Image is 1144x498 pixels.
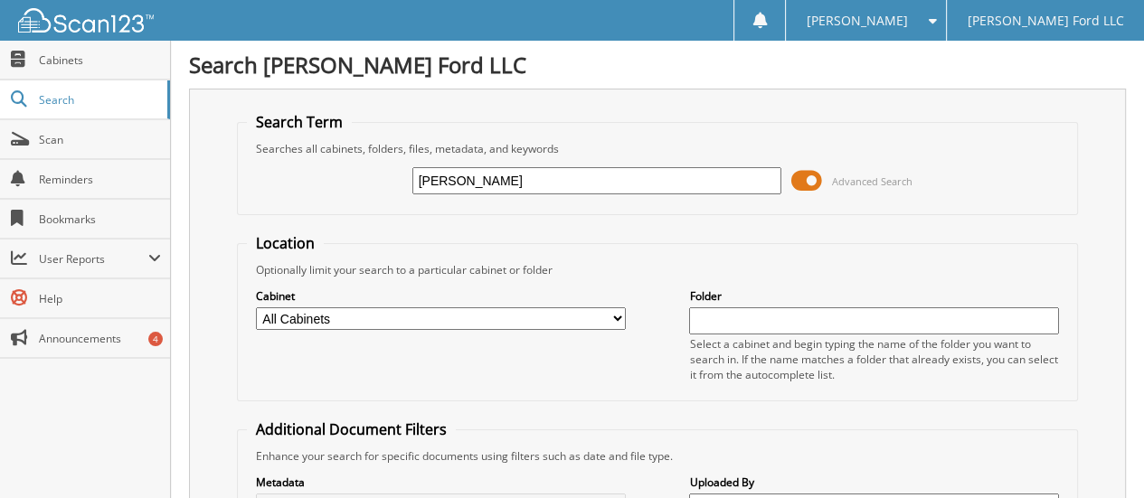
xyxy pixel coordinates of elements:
[39,92,158,108] span: Search
[689,288,1059,304] label: Folder
[247,419,456,439] legend: Additional Document Filters
[807,15,908,26] span: [PERSON_NAME]
[39,291,161,306] span: Help
[247,233,324,253] legend: Location
[39,52,161,68] span: Cabinets
[689,336,1059,382] div: Select a cabinet and begin typing the name of the folder you want to search in. If the name match...
[148,332,163,346] div: 4
[39,132,161,147] span: Scan
[39,251,148,267] span: User Reports
[247,262,1068,277] div: Optionally limit your search to a particular cabinet or folder
[256,475,626,490] label: Metadata
[39,211,161,227] span: Bookmarks
[189,50,1126,80] h1: Search [PERSON_NAME] Ford LLC
[967,15,1123,26] span: [PERSON_NAME] Ford LLC
[831,174,912,188] span: Advanced Search
[18,8,154,33] img: scan123-logo-white.svg
[689,475,1059,490] label: Uploaded By
[39,172,161,187] span: Reminders
[247,112,352,132] legend: Search Term
[247,141,1068,156] div: Searches all cabinets, folders, files, metadata, and keywords
[39,331,161,346] span: Announcements
[256,288,626,304] label: Cabinet
[247,448,1068,464] div: Enhance your search for specific documents using filters such as date and file type.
